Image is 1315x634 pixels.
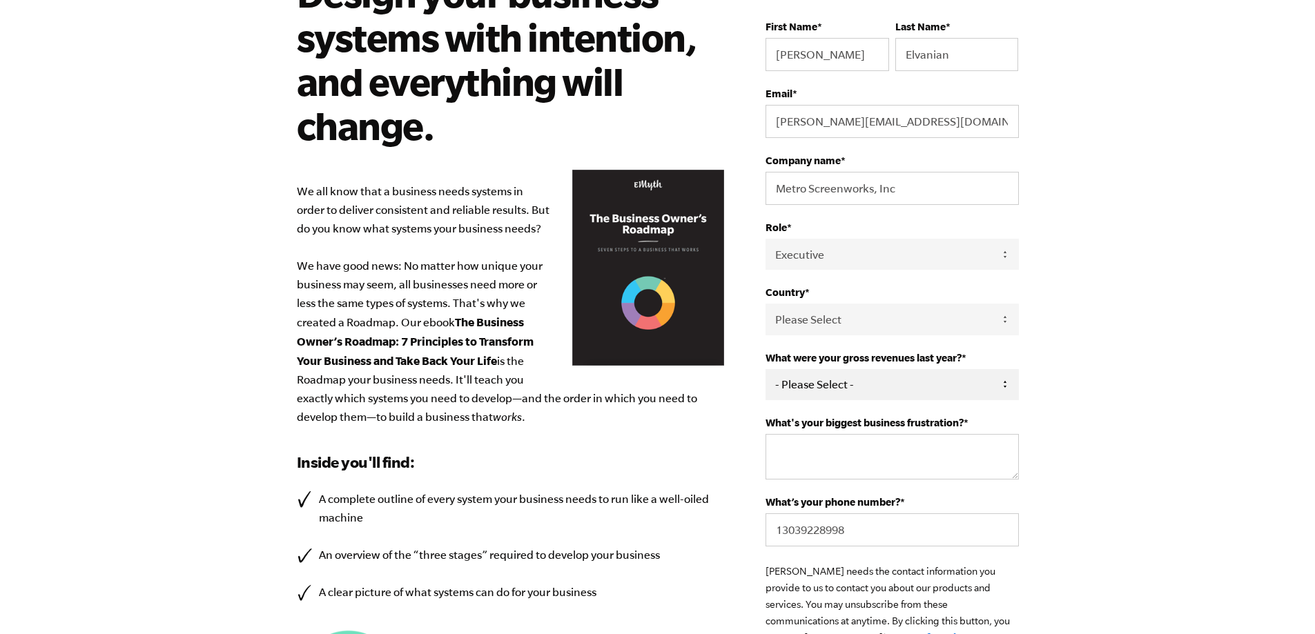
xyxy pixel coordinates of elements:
li: A complete outline of every system your business needs to run like a well-oiled machine [297,490,725,527]
span: Role [766,221,787,233]
span: Country [766,286,805,298]
em: works [493,410,522,423]
span: What's your biggest business frustration? [766,417,964,428]
span: Last Name [895,21,946,32]
img: Business Owners Roadmap Cover [572,170,724,366]
h3: Inside you'll find: [297,451,725,473]
iframe: Chat Widget [1246,568,1315,634]
b: The Business Owner’s Roadmap: 7 Principles to Transform Your Business and Take Back Your Life [297,315,534,367]
span: Company name [766,155,841,166]
span: Email [766,88,792,99]
li: An overview of the “three stages” required to develop your business [297,546,725,564]
span: First Name [766,21,817,32]
span: What were your gross revenues last year? [766,352,962,364]
p: We all know that a business needs systems in order to deliver consistent and reliable results. Bu... [297,182,725,426]
li: A clear picture of what systems can do for your business [297,583,725,602]
span: What’s your phone number? [766,496,900,508]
